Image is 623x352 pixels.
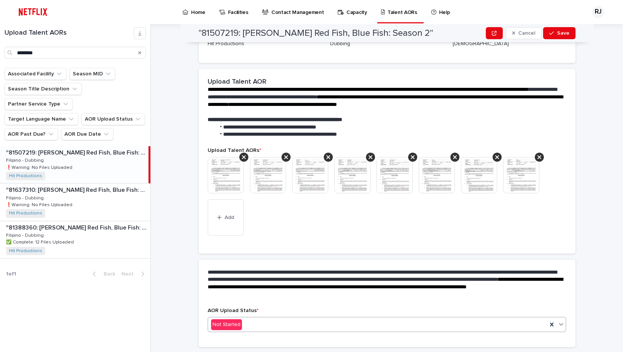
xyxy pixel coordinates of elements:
button: Next [118,271,150,277]
button: AOR Past Due? [5,128,58,140]
span: Add [225,215,234,220]
span: Save [557,31,569,36]
button: Target Language Name [5,113,78,125]
button: Partner Service Type [5,98,73,110]
button: AOR Due Date [61,128,113,140]
p: ❗️Warning: No Files Uploaded [6,201,74,208]
img: ifQbXi3ZQGMSEF7WDB7W [15,5,51,20]
h2: Upload Talent AOR [208,78,266,86]
span: Upload Talent AORs [208,148,261,153]
a: Hit Productions [9,211,42,216]
button: Cancel [506,27,542,39]
button: Add [208,199,244,236]
a: Hit Productions [9,248,42,254]
button: Season Title Description [5,83,82,95]
button: Back [87,271,118,277]
div: Not Started [211,319,242,330]
p: Dubbing [330,40,444,48]
p: ✅ Complete: 12 Files Uploaded [6,238,75,245]
input: Search [5,47,146,59]
button: Season MID [69,68,115,80]
span: Next [121,271,138,277]
p: "81388360: Dr. Seuss’s Red Fish, Blue Fish: Season 1" [6,223,149,231]
p: Filipino - Dubbing [6,194,45,201]
div: RJ [592,6,604,18]
span: Back [99,271,115,277]
p: "81637310: Dr. Seuss’s Red Fish, Blue Fish: Season 3" [6,185,149,194]
button: Save [543,27,575,39]
span: Cancel [518,31,535,36]
span: AOR Upload Status [208,308,259,313]
p: "81507219: Dr. Seuss’s Red Fish, Blue Fish: Season 2" [6,148,147,156]
p: Filipino - Dubbing [6,231,45,238]
button: Associated Facility [5,68,66,80]
p: ❗️Warning: No Files Uploaded [6,164,74,170]
button: AOR Upload Status [81,113,145,125]
a: Hit Productions [9,173,42,179]
h1: Upload Talent AORs [5,29,134,37]
p: Hit Productions [208,40,321,48]
p: Filipino - Dubbing [6,156,45,163]
h2: "81507219: [PERSON_NAME] Red Fish, Blue Fish: Season 2" [199,28,433,39]
p: [DEMOGRAPHIC_DATA] [453,40,566,48]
